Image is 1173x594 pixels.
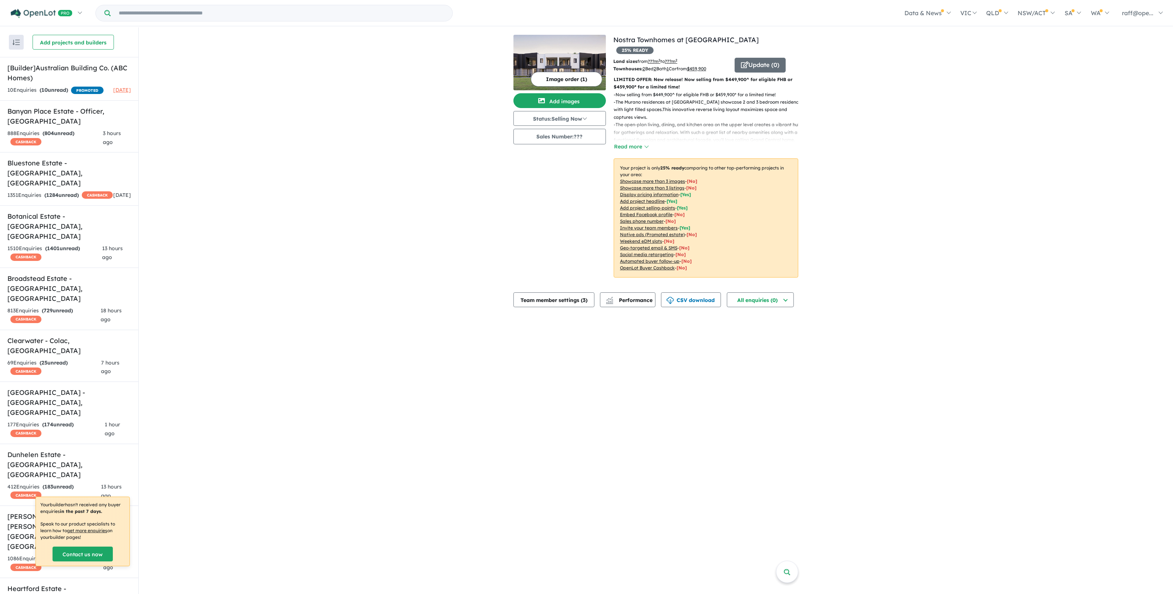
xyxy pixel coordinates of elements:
strong: ( unread) [43,130,74,137]
u: 2 [654,66,656,71]
u: 2 [643,66,645,71]
strong: ( unread) [44,192,79,198]
span: 1 hour ago [105,421,120,437]
span: CASHBACK [82,191,113,199]
span: 174 [44,421,53,428]
u: Native ads (Promoted estate) [620,232,685,237]
span: 3 [583,297,586,303]
span: raff@ope... [1122,9,1153,17]
span: CASHBACK [10,430,41,437]
span: [DATE] [113,192,131,198]
p: Your project is only comparing to other top-performing projects in your area: - - - - - - - - - -... [614,158,798,278]
div: 888 Enquir ies [7,129,103,147]
h5: [Builder] Australian Building Co. (ABC Homes) [7,63,131,83]
u: OpenLot Buyer Cashback [620,265,675,271]
img: line-chart.svg [606,297,613,301]
a: Nostra Townhomes at [GEOGRAPHIC_DATA] [613,36,759,44]
u: Invite your team members [620,225,678,231]
h5: Clearwater - Colac , [GEOGRAPHIC_DATA] [7,336,131,356]
sup: 2 [675,58,677,62]
u: ???m [665,58,677,64]
span: 10 [41,87,48,93]
span: [ Yes ] [680,225,690,231]
div: 1351 Enquir ies [7,191,113,200]
button: All enquiries (0) [727,292,794,307]
p: Your builder hasn't received any buyer enquiries [40,501,125,515]
p: - The open-plan living, dining, and kitchen area on the upper level creates a vibrant hub for gat... [614,121,804,144]
input: Try estate name, suburb, builder or developer [112,5,451,21]
u: Add project selling-points [620,205,675,211]
span: CASHBACK [10,254,41,261]
span: [No] [681,258,692,264]
div: 69 Enquir ies [7,359,101,376]
span: 18 hours ago [101,307,122,323]
span: CASHBACK [10,138,41,145]
button: Add images [513,93,606,108]
h5: Botanical Estate - [GEOGRAPHIC_DATA] , [GEOGRAPHIC_DATA] [7,211,131,241]
u: Showcase more than 3 images [620,178,685,184]
p: Bed Bath Car from [613,65,729,73]
div: 10 Enquir ies [7,86,104,95]
span: 3 hours ago [103,130,121,145]
button: Read more [614,142,648,151]
span: [ No ] [686,185,697,191]
a: Contact us now [53,547,113,561]
button: Image order (1) [531,72,602,87]
img: Openlot PRO Logo White [11,9,73,18]
u: Geo-targeted email & SMS [620,245,677,251]
span: 25 % READY [616,47,654,54]
b: 25 % ready [660,165,684,171]
button: Status:Selling Now [513,111,606,126]
u: ??? m [648,58,660,64]
h5: Banyan Place Estate - Officer , [GEOGRAPHIC_DATA] [7,106,131,126]
span: [ No ] [665,218,676,224]
span: [No] [677,265,687,271]
span: 729 [44,307,53,314]
h5: [GEOGRAPHIC_DATA] - [GEOGRAPHIC_DATA] , [GEOGRAPHIC_DATA] [7,387,131,417]
p: - Now selling from $449,900^ for eligible FHB or $459,900* for a limited time! [614,91,804,98]
div: 177 Enquir ies [7,420,105,438]
button: Performance [600,292,655,307]
span: 25 [41,359,47,366]
u: Embed Facebook profile [620,212,673,217]
span: to [660,58,677,64]
span: 1401 [47,245,60,252]
p: LIMITED OFFER: New release! Now selling from $449,900^ for eligible FHB or $459,900* for a limite... [614,76,798,91]
h5: Bluestone Estate - [GEOGRAPHIC_DATA] , [GEOGRAPHIC_DATA] [7,158,131,188]
strong: ( unread) [42,307,73,314]
b: Townhouses: [613,66,643,71]
span: CASHBACK [10,491,41,499]
span: [ Yes ] [680,192,691,197]
span: [ No ] [674,212,685,217]
u: Automated buyer follow-up [620,258,680,264]
button: Update (0) [735,58,786,73]
span: CASHBACK [10,564,41,571]
h5: Dunhelen Estate - [GEOGRAPHIC_DATA] , [GEOGRAPHIC_DATA] [7,450,131,480]
p: from [613,58,729,65]
span: 183 [44,483,53,490]
u: Social media retargeting [620,252,674,257]
p: - The Murano residences at [GEOGRAPHIC_DATA] showcase 2 and 3 bedroom residences, with light fill... [614,98,804,121]
img: download icon [667,297,674,304]
span: 13 hours ago [101,483,122,499]
strong: ( unread) [40,87,68,93]
h5: Broadstead Estate - [GEOGRAPHIC_DATA] , [GEOGRAPHIC_DATA] [7,273,131,303]
h5: [PERSON_NAME] Estate - [PERSON_NAME][GEOGRAPHIC_DATA] , [GEOGRAPHIC_DATA] [7,511,131,551]
span: Performance [607,297,653,303]
button: Sales Number:??? [513,129,606,144]
u: Weekend eDM slots [620,238,662,244]
span: [ No ] [687,178,697,184]
u: 1 [667,66,669,71]
strong: ( unread) [45,245,80,252]
img: Nostra Townhomes at Stockland Grand Central - Tarneit [513,35,606,90]
span: [DATE] [113,87,131,93]
u: Showcase more than 3 listings [620,185,684,191]
span: 804 [44,130,54,137]
sup: 2 [658,58,660,62]
span: 7 hours ago [101,359,119,375]
button: Team member settings (3) [513,292,594,307]
img: bar-chart.svg [606,299,613,304]
button: Add projects and builders [33,35,114,50]
strong: ( unread) [40,359,68,366]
